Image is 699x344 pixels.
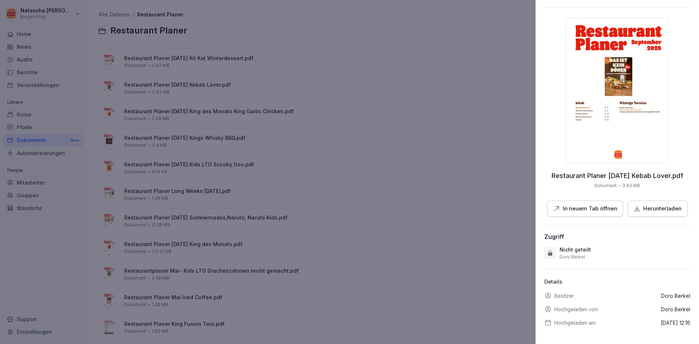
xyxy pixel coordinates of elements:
[563,205,617,213] p: In neuem Tab öffnen
[560,246,591,253] p: Nicht geteilt
[566,18,669,163] img: thumbnail
[661,319,690,327] p: [DATE] 12:16
[560,254,585,260] p: Doro Berkel
[547,201,623,217] button: In neuem Tab öffnen
[554,305,598,313] p: Hochgeladen von
[554,292,574,300] p: Besitzer
[552,172,683,179] p: Restaurant Planer September 2025 Kebab Lover.pdf
[628,201,688,217] button: Herunterladen
[661,305,690,313] p: Doro Berkel
[554,319,596,327] p: Hochgeladen am
[622,182,640,189] p: 3.43 MB
[661,292,690,300] p: Doro Berkel
[544,278,690,286] p: Details
[643,205,682,213] p: Herunterladen
[544,233,564,240] div: Zugriff
[595,182,617,189] p: Dokument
